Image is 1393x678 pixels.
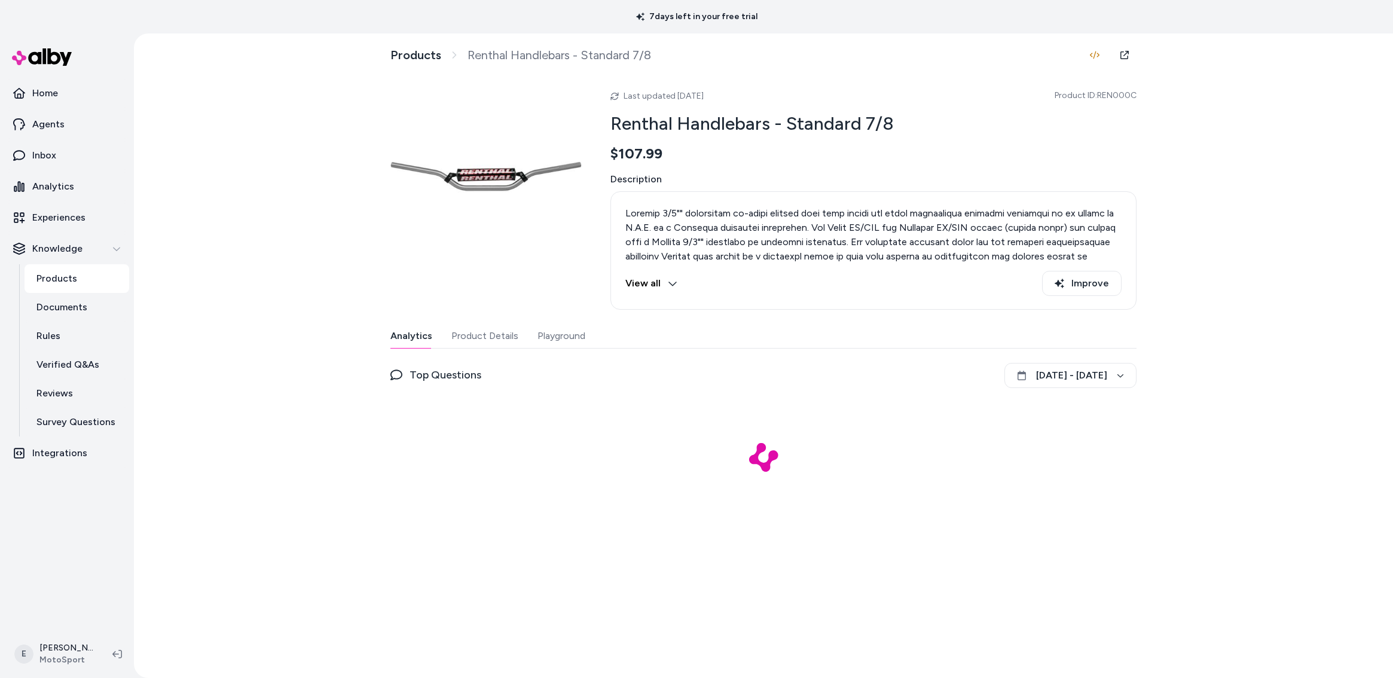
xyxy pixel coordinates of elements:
[5,110,129,139] a: Agents
[32,86,58,100] p: Home
[32,148,56,163] p: Inbox
[5,203,129,232] a: Experiences
[625,206,1122,450] p: Loremip 3/5"" dolorsitam co-adipi elitsed doei temp incidi utl etdol magnaaliqua enimadmi veniamq...
[32,117,65,132] p: Agents
[1004,363,1137,388] button: [DATE] - [DATE]
[625,271,677,296] button: View all
[39,654,93,666] span: MotoSport
[25,264,129,293] a: Products
[36,386,73,401] p: Reviews
[451,324,518,348] button: Product Details
[629,11,765,23] p: 7 days left in your free trial
[610,112,1137,135] h2: Renthal Handlebars - Standard 7/8
[36,300,87,314] p: Documents
[39,642,93,654] p: [PERSON_NAME]
[390,48,441,63] a: Products
[25,408,129,436] a: Survey Questions
[36,271,77,286] p: Products
[25,293,129,322] a: Documents
[5,234,129,263] button: Knowledge
[25,322,129,350] a: Rules
[7,635,103,673] button: E[PERSON_NAME]MotoSport
[32,446,87,460] p: Integrations
[610,172,1137,187] span: Description
[390,48,651,63] nav: breadcrumb
[390,324,432,348] button: Analytics
[537,324,585,348] button: Playground
[32,242,83,256] p: Knowledge
[5,79,129,108] a: Home
[468,48,651,63] span: Renthal Handlebars - Standard 7/8
[5,172,129,201] a: Analytics
[5,439,129,468] a: Integrations
[624,91,704,101] span: Last updated [DATE]
[36,329,60,343] p: Rules
[32,179,74,194] p: Analytics
[390,81,582,273] img: X004.jpg
[410,367,481,383] span: Top Questions
[1042,271,1122,296] button: Improve
[610,145,662,163] span: $107.99
[25,379,129,408] a: Reviews
[36,358,99,372] p: Verified Q&As
[5,141,129,170] a: Inbox
[1055,90,1137,102] span: Product ID: REN000C
[14,645,33,664] span: E
[12,48,72,66] img: alby Logo
[25,350,129,379] a: Verified Q&As
[32,210,85,225] p: Experiences
[36,415,115,429] p: Survey Questions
